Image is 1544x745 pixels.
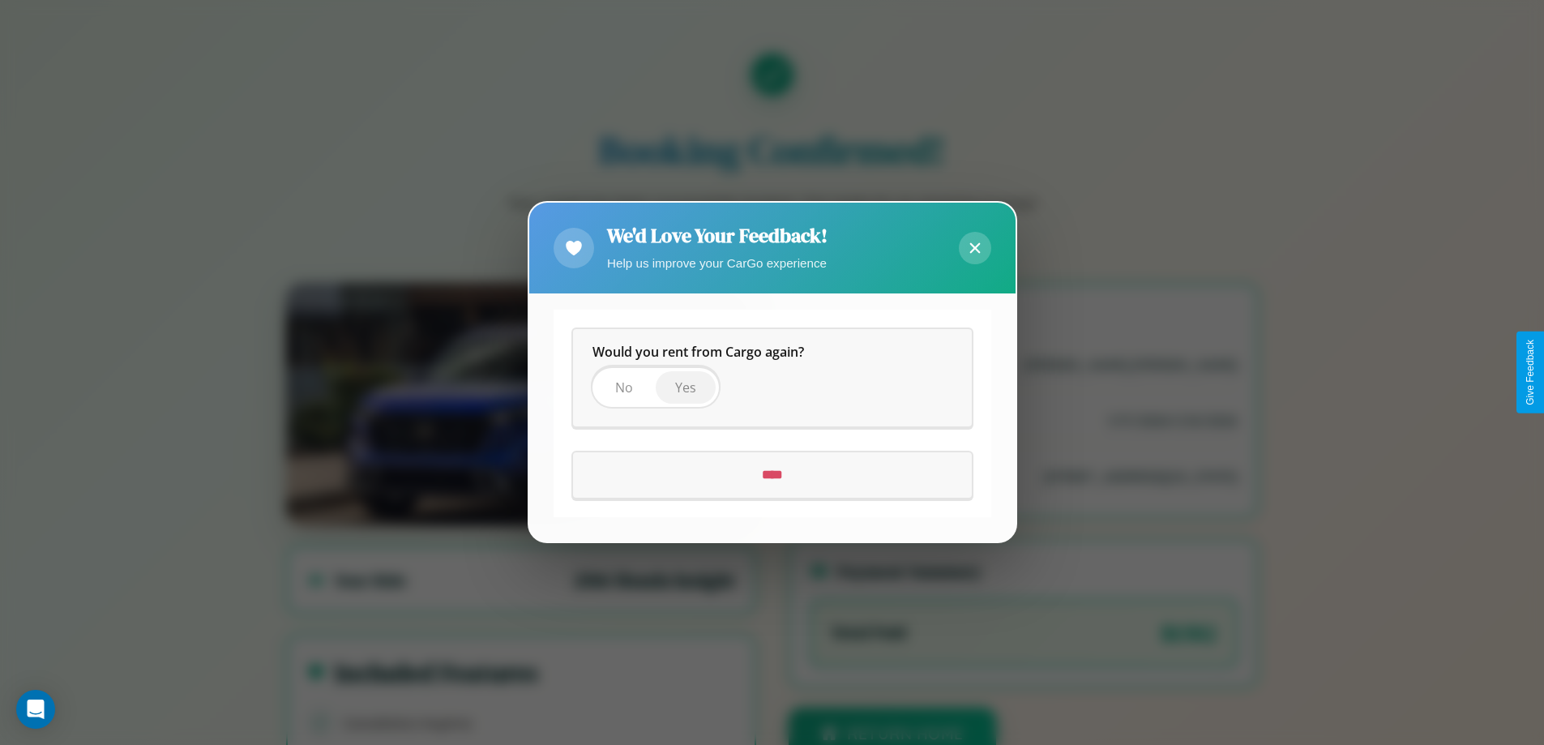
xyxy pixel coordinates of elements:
span: Yes [675,379,696,397]
div: Give Feedback [1525,340,1536,405]
p: Help us improve your CarGo experience [607,252,828,274]
span: No [615,379,633,397]
span: Would you rent from Cargo again? [592,344,804,362]
div: Open Intercom Messenger [16,690,55,729]
h2: We'd Love Your Feedback! [607,222,828,249]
